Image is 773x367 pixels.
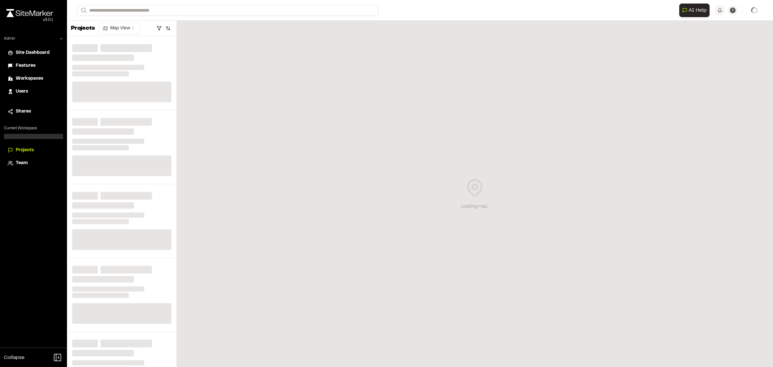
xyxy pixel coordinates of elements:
[16,75,43,82] span: Workspaces
[77,5,89,16] button: Search
[8,160,59,167] a: Team
[16,108,31,115] span: Shares
[679,4,710,17] button: Open AI Assistant
[689,6,707,14] span: AI Help
[16,49,50,56] span: Site Dashboard
[461,203,489,210] div: Loading map...
[16,160,28,167] span: Team
[16,88,28,95] span: Users
[6,17,53,23] div: Oh geez...please don't...
[8,108,59,115] a: Shares
[16,62,35,69] span: Features
[6,9,53,17] img: rebrand.png
[4,354,24,362] span: Collapse
[8,147,59,154] a: Projects
[8,49,59,56] a: Site Dashboard
[4,125,63,131] p: Current Workspace
[679,4,712,17] div: Open AI Assistant
[4,36,15,42] p: Admin
[8,88,59,95] a: Users
[8,62,59,69] a: Features
[71,24,95,33] p: Projects
[8,75,59,82] a: Workspaces
[16,147,34,154] span: Projects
